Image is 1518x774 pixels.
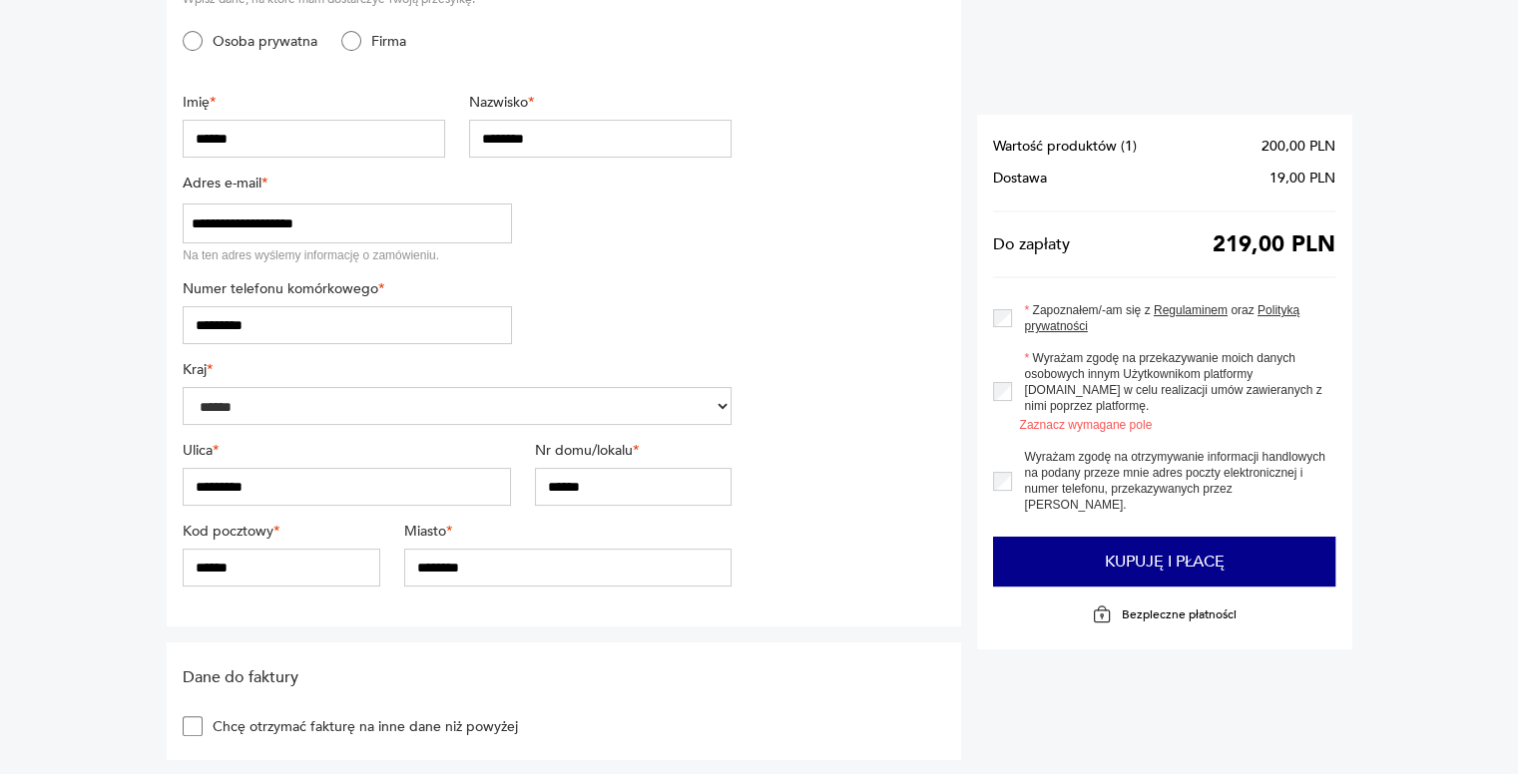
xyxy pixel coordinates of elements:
label: Adres e-mail [183,174,512,193]
span: Zaznacz wymagane pole [1019,418,1152,432]
div: Na ten adres wyślemy informację o zamówieniu. [183,247,512,263]
span: 19,00 PLN [1269,171,1335,187]
label: Kraj [183,360,732,379]
a: Polityką prywatności [1024,303,1299,333]
h2: Dane do faktury [183,666,732,688]
label: Chcę otrzymać fakturę na inne dane niż powyżej [203,717,518,736]
span: 200,00 PLN [1262,139,1335,155]
label: Ulica [183,441,511,460]
span: Wartość produktów ( 1 ) [993,139,1137,155]
label: Firma [361,32,406,51]
label: Zapoznałem/-am się z oraz [1012,302,1335,334]
label: Nr domu/lokalu [535,441,732,460]
label: Nazwisko [469,93,732,112]
a: Regulaminem [1154,303,1228,317]
label: Numer telefonu komórkowego [183,279,512,298]
label: Wyrażam zgodę na otrzymywanie informacji handlowych na podany przeze mnie adres poczty elektronic... [1012,449,1335,513]
label: Osoba prywatna [203,32,317,51]
img: Ikona kłódki [1092,604,1112,624]
button: Kupuję i płacę [993,537,1335,586]
label: Kod pocztowy [183,522,379,541]
label: Wyrażam zgodę na przekazywanie moich danych osobowych innym Użytkownikom platformy [DOMAIN_NAME] ... [1012,350,1335,414]
span: Do zapłaty [993,236,1070,252]
p: Bezpieczne płatności [1122,606,1237,622]
label: Imię [183,93,445,112]
label: Miasto [404,522,733,541]
span: 219,00 PLN [1213,236,1335,252]
span: Dostawa [993,171,1047,187]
